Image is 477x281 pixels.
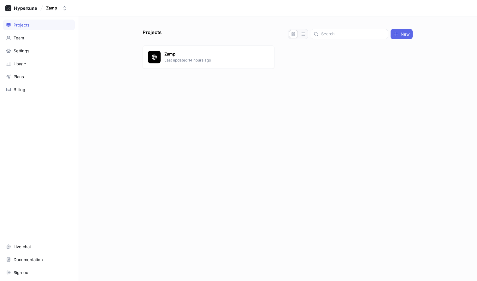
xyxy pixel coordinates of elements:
p: Last updated 14 hours ago [164,57,256,63]
input: Search... [321,31,385,37]
div: Sign out [14,270,30,275]
div: Settings [14,48,29,53]
div: Live chat [14,244,31,249]
a: Settings [3,45,75,56]
a: Billing [3,84,75,95]
div: Plans [14,74,24,79]
span: New [401,32,410,36]
div: Documentation [14,257,43,262]
a: Projects [3,20,75,30]
p: Projects [143,29,162,39]
p: Zamp [164,51,256,57]
div: Team [14,35,24,40]
div: Usage [14,61,26,66]
a: Plans [3,71,75,82]
div: Projects [14,22,29,27]
button: New [391,29,413,39]
a: Documentation [3,254,75,265]
div: Billing [14,87,25,92]
a: Usage [3,58,75,69]
div: Zamp [46,5,57,11]
a: Team [3,32,75,43]
button: Zamp [44,3,70,13]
